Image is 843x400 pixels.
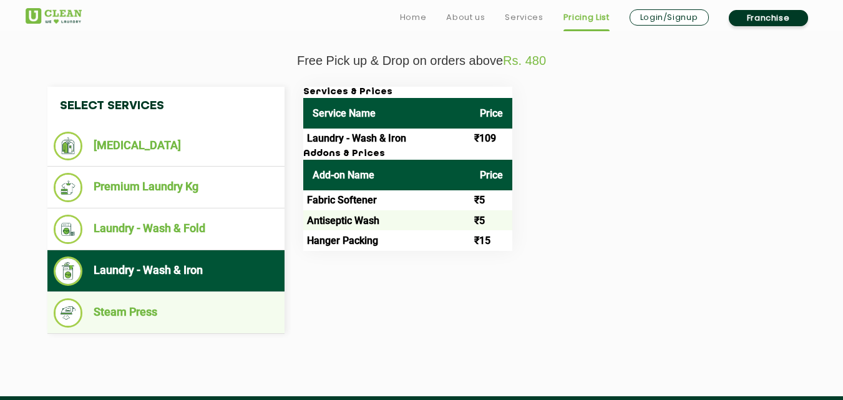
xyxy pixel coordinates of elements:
[54,215,83,244] img: Laundry - Wash & Fold
[400,10,427,25] a: Home
[54,173,278,202] li: Premium Laundry Kg
[47,87,285,125] h4: Select Services
[303,149,512,160] h3: Addons & Prices
[503,54,546,67] span: Rs. 480
[54,132,278,160] li: [MEDICAL_DATA]
[446,10,485,25] a: About us
[505,10,543,25] a: Services
[470,190,512,210] td: ₹5
[563,10,610,25] a: Pricing List
[26,8,82,24] img: UClean Laundry and Dry Cleaning
[303,210,470,230] td: Antiseptic Wash
[54,256,278,286] li: Laundry - Wash & Iron
[54,298,278,328] li: Steam Press
[303,87,512,98] h3: Services & Prices
[470,230,512,250] td: ₹15
[303,129,470,149] td: Laundry - Wash & Iron
[303,230,470,250] td: Hanger Packing
[303,98,470,129] th: Service Name
[303,160,470,190] th: Add-on Name
[54,256,83,286] img: Laundry - Wash & Iron
[470,98,512,129] th: Price
[54,215,278,244] li: Laundry - Wash & Fold
[729,10,808,26] a: Franchise
[26,54,818,68] p: Free Pick up & Drop on orders above
[470,129,512,149] td: ₹109
[54,298,83,328] img: Steam Press
[54,173,83,202] img: Premium Laundry Kg
[470,210,512,230] td: ₹5
[54,132,83,160] img: Dry Cleaning
[303,190,470,210] td: Fabric Softener
[630,9,709,26] a: Login/Signup
[470,160,512,190] th: Price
